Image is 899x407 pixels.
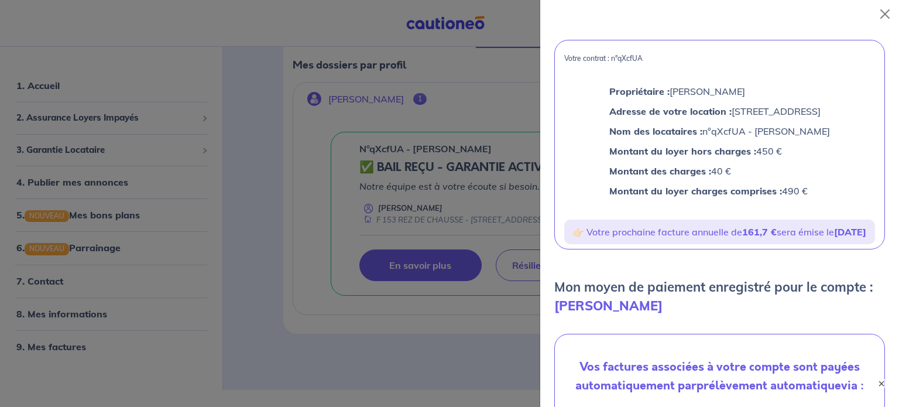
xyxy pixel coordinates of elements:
[609,104,830,119] p: [STREET_ADDRESS]
[609,105,732,117] strong: Adresse de votre location :
[554,297,663,314] strong: [PERSON_NAME]
[609,124,830,139] p: n°qXcfUA - [PERSON_NAME]
[742,226,777,238] strong: 161,7 €
[834,226,866,238] strong: [DATE]
[609,85,670,97] strong: Propriétaire :
[554,278,885,315] p: Mon moyen de paiement enregistré pour le compte :
[609,183,830,199] p: 490 €
[609,84,830,99] p: [PERSON_NAME]
[609,145,756,157] strong: Montant du loyer hors charges :
[876,5,894,23] button: Close
[609,163,830,179] p: 40 €
[564,54,875,63] p: Votre contrat : n°qXcfUA
[609,165,711,177] strong: Montant des charges :
[564,358,875,395] p: Vos factures associées à votre compte sont payées automatiquement par via :
[609,125,702,137] strong: Nom des locataires :
[569,224,870,240] p: 👉🏻 Votre prochaine facture annuelle de sera émise le
[609,143,830,159] p: 450 €
[876,378,887,389] button: ×
[609,185,782,197] strong: Montant du loyer charges comprises :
